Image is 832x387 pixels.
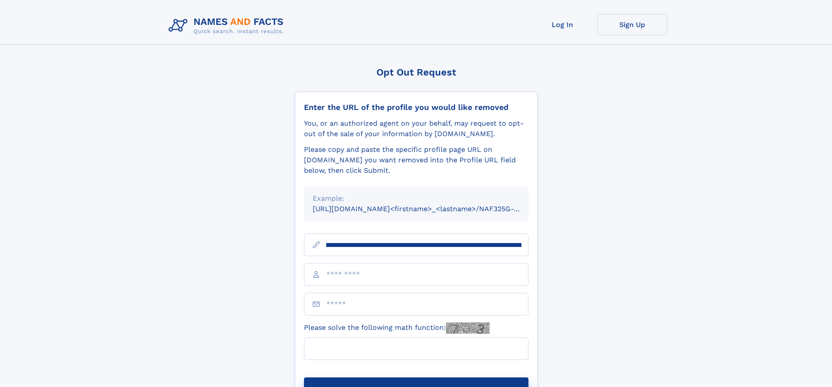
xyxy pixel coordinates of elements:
[165,14,291,38] img: Logo Names and Facts
[304,103,528,112] div: Enter the URL of the profile you would like removed
[313,205,545,213] small: [URL][DOMAIN_NAME]<firstname>_<lastname>/NAF325G-xxxxxxxx
[304,118,528,139] div: You, or an authorized agent on your behalf, may request to opt-out of the sale of your informatio...
[528,14,597,35] a: Log In
[313,193,520,204] div: Example:
[304,322,490,334] label: Please solve the following math function:
[304,144,528,176] div: Please copy and paste the specific profile page URL on [DOMAIN_NAME] you want removed into the Pr...
[597,14,667,35] a: Sign Up
[295,67,538,78] div: Opt Out Request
